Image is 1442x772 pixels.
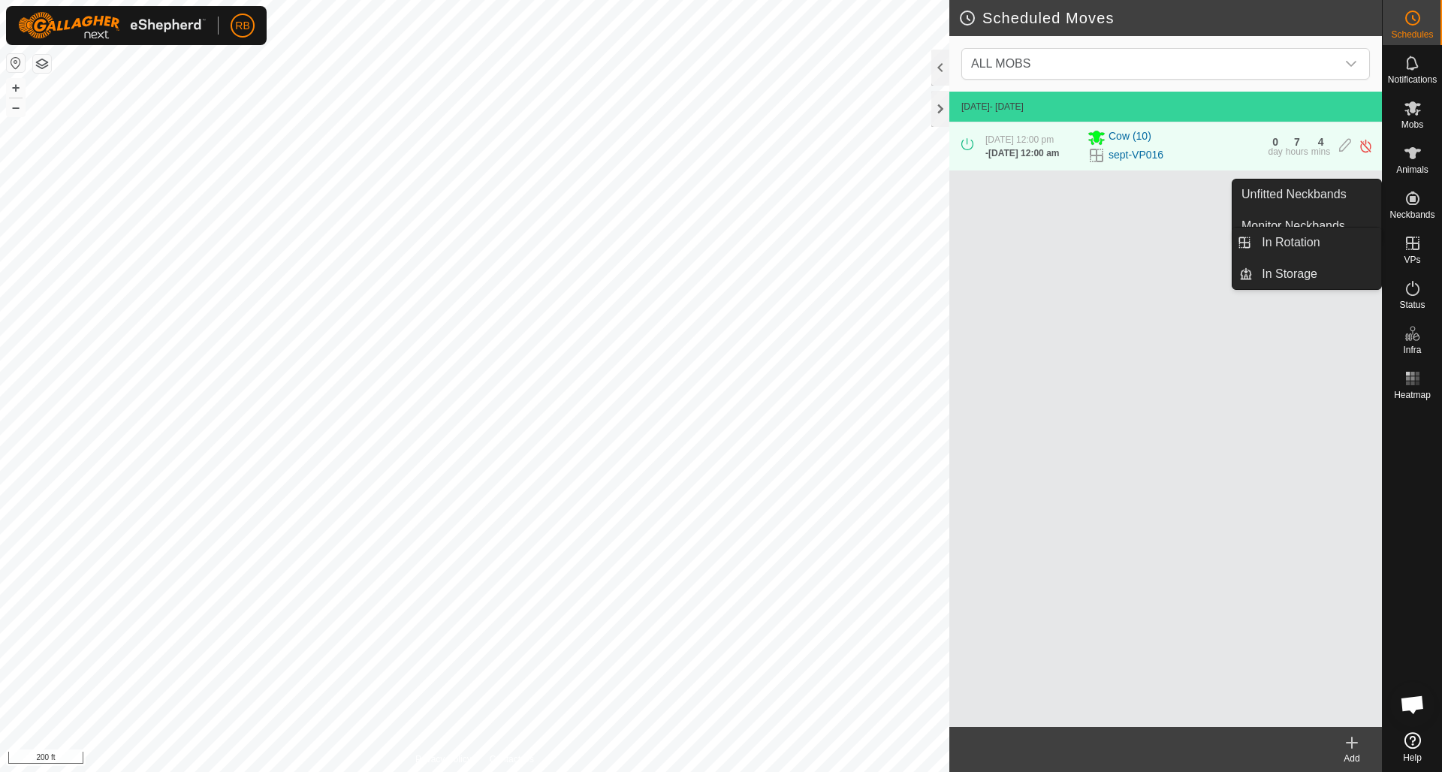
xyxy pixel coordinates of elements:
[1294,137,1300,147] div: 7
[235,18,249,34] span: RB
[1262,265,1317,283] span: In Storage
[1399,300,1425,309] span: Status
[490,752,534,766] a: Contact Us
[1401,120,1423,129] span: Mobs
[1404,255,1420,264] span: VPs
[415,752,472,766] a: Privacy Policy
[1403,753,1422,762] span: Help
[958,9,1382,27] h2: Scheduled Moves
[18,12,206,39] img: Gallagher Logo
[33,55,51,73] button: Map Layers
[1253,228,1381,258] a: In Rotation
[1109,147,1163,163] a: sept-VP016
[1390,682,1435,727] div: Open chat
[1318,137,1324,147] div: 4
[1359,138,1373,154] img: Turn off schedule move
[1268,147,1282,156] div: day
[1232,228,1381,258] li: In Rotation
[971,57,1030,70] span: ALL MOBS
[1272,137,1278,147] div: 0
[1396,165,1428,174] span: Animals
[1403,345,1421,354] span: Infra
[1286,147,1308,156] div: hours
[988,148,1059,158] span: [DATE] 12:00 am
[1389,210,1434,219] span: Neckbands
[1232,211,1381,241] a: Monitor Neckbands
[7,98,25,116] button: –
[1241,185,1347,204] span: Unfitted Neckbands
[1109,128,1151,146] span: Cow (10)
[1322,752,1382,765] div: Add
[1336,49,1366,79] div: dropdown trigger
[7,79,25,97] button: +
[1388,75,1437,84] span: Notifications
[1391,30,1433,39] span: Schedules
[1253,259,1381,289] a: In Storage
[985,134,1054,145] span: [DATE] 12:00 pm
[990,101,1024,112] span: - [DATE]
[965,49,1336,79] span: ALL MOBS
[1311,147,1330,156] div: mins
[7,54,25,72] button: Reset Map
[985,146,1059,160] div: -
[1232,259,1381,289] li: In Storage
[1383,726,1442,768] a: Help
[1241,217,1345,235] span: Monitor Neckbands
[1394,391,1431,400] span: Heatmap
[1262,234,1320,252] span: In Rotation
[1232,179,1381,210] a: Unfitted Neckbands
[961,101,990,112] span: [DATE]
